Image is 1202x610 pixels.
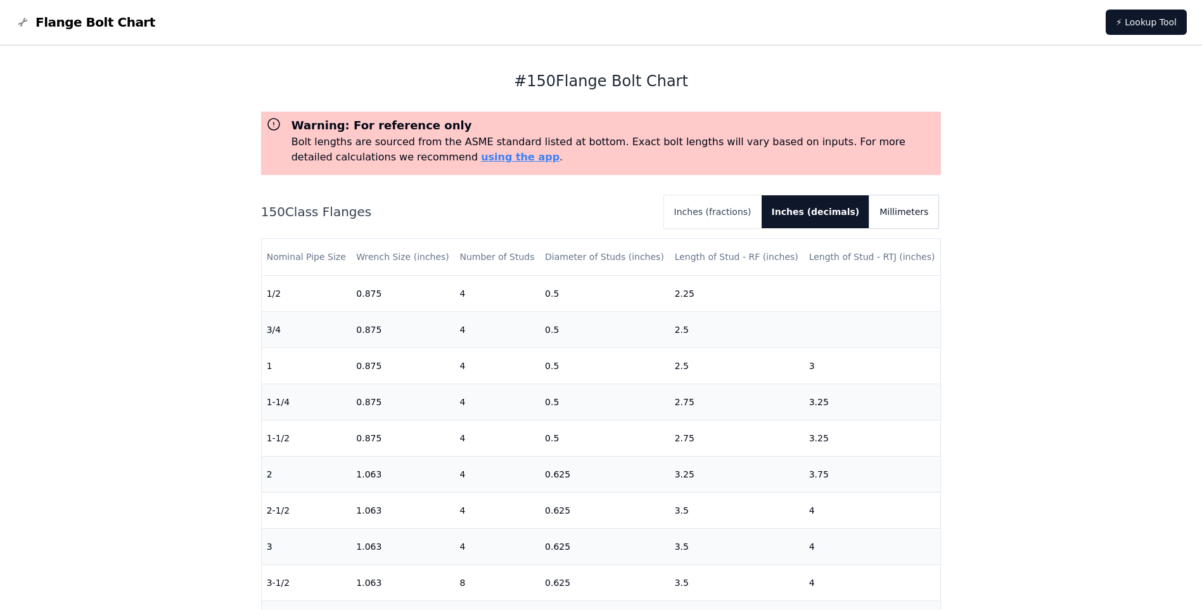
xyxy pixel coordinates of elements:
a: Flange Bolt Chart LogoFlange Bolt Chart [15,13,155,31]
td: 4 [454,456,540,492]
a: using the app [481,151,559,163]
td: 3 [262,528,352,564]
img: Flange Bolt Chart Logo [15,15,30,30]
td: 1.063 [351,492,454,528]
td: 0.625 [540,528,670,564]
td: 2.75 [670,420,804,456]
td: 2.25 [670,275,804,311]
td: 2 [262,456,352,492]
td: 3.5 [670,564,804,600]
p: Bolt lengths are sourced from the ASME standard listed at bottom. Exact bolt lengths will vary ba... [291,134,937,165]
td: 0.875 [351,347,454,384]
td: 1.063 [351,564,454,600]
td: 2.5 [670,311,804,347]
button: Inches (fractions) [664,195,762,228]
td: 3 [804,347,941,384]
td: 3.5 [670,492,804,528]
th: Diameter of Studs (inches) [540,239,670,275]
td: 1.063 [351,528,454,564]
th: Length of Stud - RF (inches) [670,239,804,275]
th: Nominal Pipe Size [262,239,352,275]
td: 1.063 [351,456,454,492]
td: 1/2 [262,275,352,311]
h1: # 150 Flange Bolt Chart [261,71,942,91]
td: 0.625 [540,564,670,600]
td: 0.5 [540,420,670,456]
h2: 150 Class Flanges [261,203,654,221]
td: 3.75 [804,456,941,492]
td: 4 [454,311,540,347]
td: 4 [454,420,540,456]
td: 2-1/2 [262,492,352,528]
td: 0.875 [351,384,454,420]
th: Number of Studs [454,239,540,275]
td: 0.5 [540,384,670,420]
td: 0.5 [540,311,670,347]
td: 1 [262,347,352,384]
td: 1-1/2 [262,420,352,456]
td: 3.25 [670,456,804,492]
td: 2.5 [670,347,804,384]
h3: Warning: For reference only [291,117,937,134]
td: 0.625 [540,456,670,492]
td: 4 [454,347,540,384]
td: 2.75 [670,384,804,420]
button: Millimeters [869,195,938,228]
td: 0.875 [351,275,454,311]
td: 4 [804,528,941,564]
td: 4 [454,384,540,420]
td: 0.5 [540,275,670,311]
td: 8 [454,564,540,600]
th: Wrench Size (inches) [351,239,454,275]
td: 4 [454,492,540,528]
button: Inches (decimals) [762,195,870,228]
span: Flange Bolt Chart [35,13,155,31]
td: 3.5 [670,528,804,564]
td: 4 [804,564,941,600]
td: 0.625 [540,492,670,528]
td: 0.875 [351,311,454,347]
td: 4 [454,275,540,311]
td: 0.5 [540,347,670,384]
th: Length of Stud - RTJ (inches) [804,239,941,275]
td: 4 [804,492,941,528]
td: 4 [454,528,540,564]
td: 3-1/2 [262,564,352,600]
td: 0.875 [351,420,454,456]
td: 3/4 [262,311,352,347]
a: ⚡ Lookup Tool [1106,10,1187,35]
td: 3.25 [804,384,941,420]
td: 3.25 [804,420,941,456]
td: 1-1/4 [262,384,352,420]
